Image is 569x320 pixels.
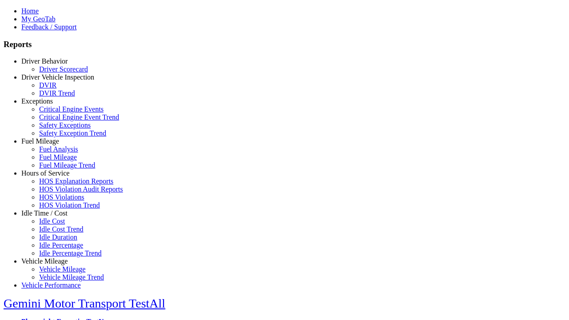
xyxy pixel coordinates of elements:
[39,113,119,121] a: Critical Engine Event Trend
[39,129,106,137] a: Safety Exception Trend
[4,296,165,310] a: Gemini Motor Transport TestAll
[21,169,69,177] a: Hours of Service
[39,273,104,281] a: Vehicle Mileage Trend
[39,161,95,169] a: Fuel Mileage Trend
[21,7,39,15] a: Home
[39,265,85,273] a: Vehicle Mileage
[39,201,100,209] a: HOS Violation Trend
[39,65,88,73] a: Driver Scorecard
[21,97,53,105] a: Exceptions
[4,40,565,49] h3: Reports
[21,15,56,23] a: My GeoTab
[21,257,68,265] a: Vehicle Mileage
[39,185,123,193] a: HOS Violation Audit Reports
[39,225,84,233] a: Idle Cost Trend
[39,177,113,185] a: HOS Explanation Reports
[39,105,104,113] a: Critical Engine Events
[39,193,84,201] a: HOS Violations
[21,281,81,289] a: Vehicle Performance
[39,121,91,129] a: Safety Exceptions
[39,89,75,97] a: DVIR Trend
[39,145,78,153] a: Fuel Analysis
[39,249,101,257] a: Idle Percentage Trend
[39,81,56,89] a: DVIR
[21,209,68,217] a: Idle Time / Cost
[39,217,65,225] a: Idle Cost
[39,233,77,241] a: Idle Duration
[21,73,94,81] a: Driver Vehicle Inspection
[39,153,77,161] a: Fuel Mileage
[21,23,76,31] a: Feedback / Support
[21,137,59,145] a: Fuel Mileage
[39,241,83,249] a: Idle Percentage
[21,57,68,65] a: Driver Behavior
